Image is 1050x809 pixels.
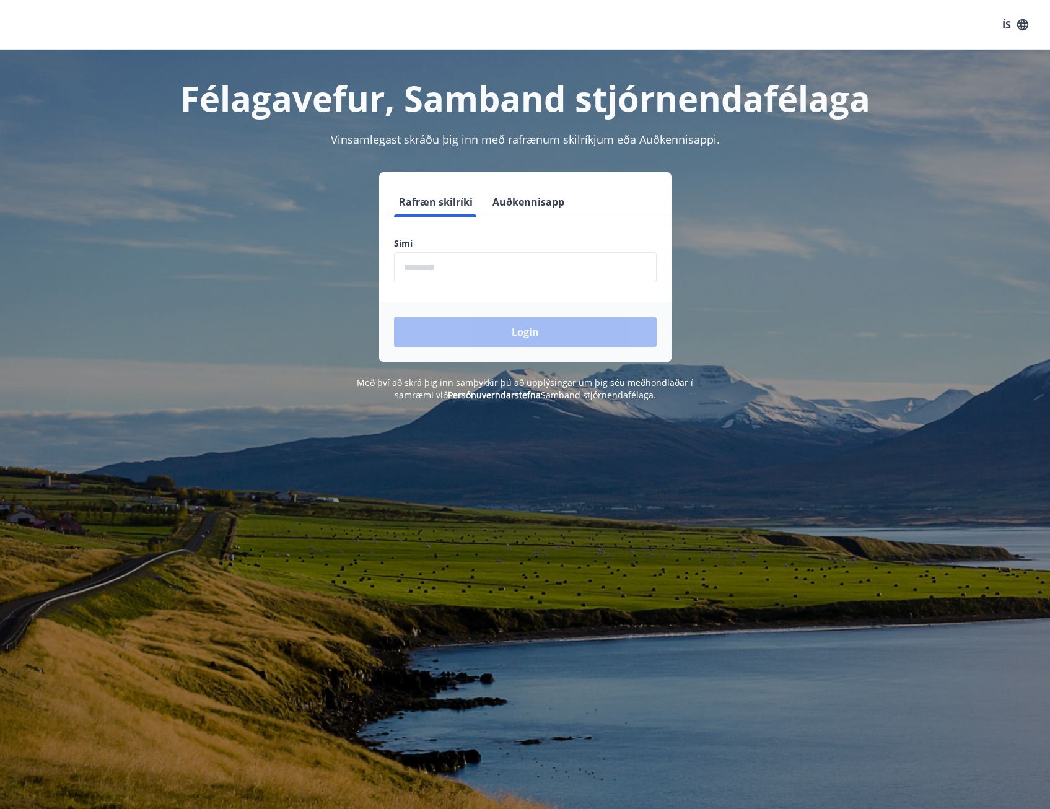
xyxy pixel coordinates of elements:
label: Sími [394,237,657,250]
button: Auðkennisapp [488,187,569,217]
a: Persónuverndarstefna [448,389,541,401]
h1: Félagavefur, Samband stjórnendafélaga [94,74,956,121]
span: Vinsamlegast skráðu þig inn með rafrænum skilríkjum eða Auðkennisappi. [331,132,720,147]
span: Með því að skrá þig inn samþykkir þú að upplýsingar um þig séu meðhöndlaðar í samræmi við Samband... [357,377,693,401]
button: ÍS [995,14,1035,36]
button: Rafræn skilríki [394,187,478,217]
